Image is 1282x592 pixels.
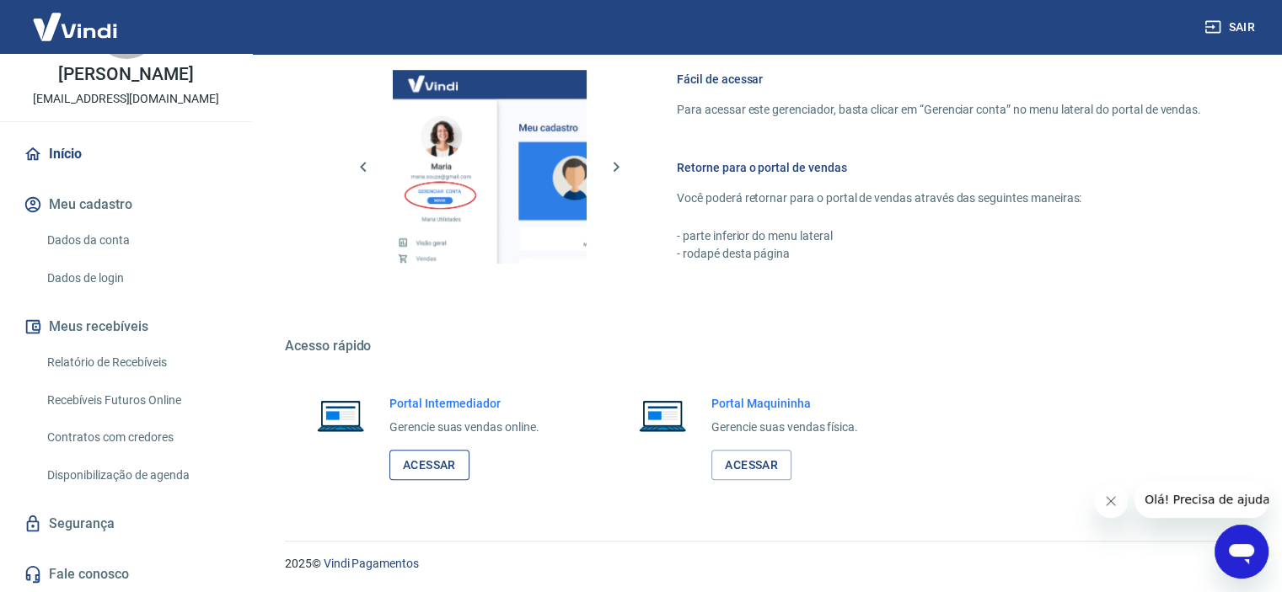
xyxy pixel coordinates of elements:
img: Imagem da dashboard mostrando o botão de gerenciar conta na sidebar no lado esquerdo [393,70,587,264]
a: Vindi Pagamentos [324,557,419,570]
p: Para acessar este gerenciador, basta clicar em “Gerenciar conta” no menu lateral do portal de ven... [677,101,1201,119]
a: Acessar [711,450,791,481]
p: Você poderá retornar para o portal de vendas através das seguintes maneiras: [677,189,1201,207]
h5: Acesso rápido [285,338,1242,355]
a: Relatório de Recebíveis [40,345,232,380]
span: Olá! Precisa de ajuda? [10,12,142,25]
p: 2025 © [285,555,1242,573]
button: Meu cadastro [20,186,232,223]
p: [EMAIL_ADDRESS][DOMAIN_NAME] [33,90,219,108]
p: - parte inferior do menu lateral [677,227,1201,245]
a: Dados da conta [40,223,232,258]
p: [PERSON_NAME] [58,66,193,83]
h6: Retorne para o portal de vendas [677,159,1201,176]
h6: Portal Maquininha [711,395,858,412]
a: Recebíveis Futuros Online [40,383,232,418]
a: Dados de login [40,261,232,296]
a: Contratos com credores [40,420,232,455]
button: Sair [1201,12,1262,43]
h6: Fácil de acessar [677,71,1201,88]
iframe: Fechar mensagem [1094,484,1128,518]
p: Gerencie suas vendas física. [711,419,858,436]
p: - rodapé desta página [677,245,1201,263]
a: Disponibilização de agenda [40,458,232,493]
img: Imagem de um notebook aberto [627,395,698,435]
p: Gerencie suas vendas online. [389,419,539,436]
iframe: Botão para abrir a janela de mensagens [1215,525,1269,579]
a: Segurança [20,505,232,542]
button: Meus recebíveis [20,308,232,345]
img: Vindi [20,1,130,52]
img: Imagem de um notebook aberto [305,395,376,435]
h6: Portal Intermediador [389,395,539,412]
iframe: Mensagem da empresa [1134,481,1269,518]
a: Início [20,136,232,173]
a: Acessar [389,450,469,481]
